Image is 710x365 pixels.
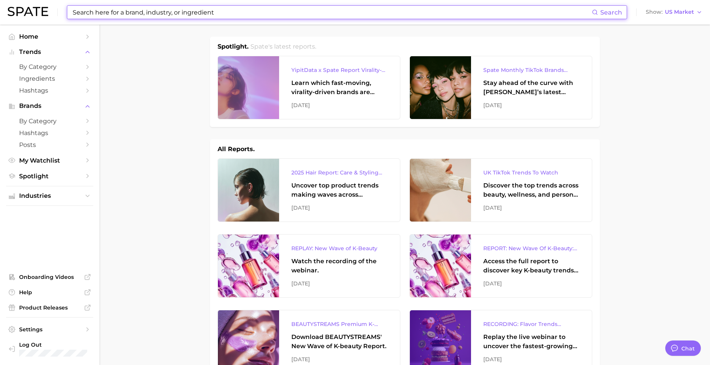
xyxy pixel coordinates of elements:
[644,7,704,17] button: ShowUS Market
[19,129,80,137] span: Hashtags
[483,78,580,97] div: Stay ahead of the curve with [PERSON_NAME]’s latest monthly tracker, spotlighting the fastest-gro...
[6,127,93,139] a: Hashtags
[19,75,80,82] span: Ingredients
[6,190,93,202] button: Industries
[19,289,80,296] span: Help
[483,203,580,212] div: [DATE]
[291,355,388,364] div: [DATE]
[483,65,580,75] div: Spate Monthly TikTok Brands Tracker
[291,244,388,253] div: REPLAY: New Wave of K-Beauty
[483,279,580,288] div: [DATE]
[218,158,400,222] a: 2025 Hair Report: Care & Styling ProductsUncover top product trends making waves across platforms...
[291,257,388,275] div: Watch the recording of the webinar.
[6,324,93,335] a: Settings
[19,141,80,148] span: Posts
[19,103,80,109] span: Brands
[483,244,580,253] div: REPORT: New Wave Of K-Beauty: [GEOGRAPHIC_DATA]’s Trending Innovations In Skincare & Color Cosmetics
[600,9,622,16] span: Search
[409,56,592,119] a: Spate Monthly TikTok Brands TrackerStay ahead of the curve with [PERSON_NAME]’s latest monthly tr...
[19,274,80,280] span: Onboarding Videos
[72,6,592,19] input: Search here for a brand, industry, or ingredient
[218,234,400,298] a: REPLAY: New Wave of K-BeautyWatch the recording of the webinar.[DATE]
[19,117,80,125] span: by Category
[483,101,580,110] div: [DATE]
[291,168,388,177] div: 2025 Hair Report: Care & Styling Products
[19,326,80,333] span: Settings
[483,355,580,364] div: [DATE]
[19,87,80,94] span: Hashtags
[291,101,388,110] div: [DATE]
[6,31,93,42] a: Home
[646,10,663,14] span: Show
[6,170,93,182] a: Spotlight
[483,319,580,329] div: RECORDING: Flavor Trends Decoded - What's New & What's Next According to TikTok & Google
[483,168,580,177] div: UK TikTok Trends To Watch
[6,287,93,298] a: Help
[8,7,48,16] img: SPATE
[665,10,694,14] span: US Market
[291,279,388,288] div: [DATE]
[291,181,388,199] div: Uncover top product trends making waves across platforms — along with key insights into benefits,...
[6,73,93,85] a: Ingredients
[6,46,93,58] button: Trends
[6,115,93,127] a: by Category
[19,49,80,55] span: Trends
[6,302,93,313] a: Product Releases
[6,155,93,166] a: My Watchlist
[483,332,580,351] div: Replay the live webinar to uncover the fastest-growing flavor trends and what they signal about e...
[19,304,80,311] span: Product Releases
[19,157,80,164] span: My Watchlist
[6,61,93,73] a: by Category
[409,234,592,298] a: REPORT: New Wave Of K-Beauty: [GEOGRAPHIC_DATA]’s Trending Innovations In Skincare & Color Cosmet...
[291,78,388,97] div: Learn which fast-moving, virality-driven brands are leading the pack, the risks of viral growth, ...
[6,100,93,112] button: Brands
[19,341,87,348] span: Log Out
[291,203,388,212] div: [DATE]
[218,56,400,119] a: YipitData x Spate Report Virality-Driven Brands Are Taking a Slice of the Beauty PieLearn which f...
[483,181,580,199] div: Discover the top trends across beauty, wellness, and personal care on TikTok [GEOGRAPHIC_DATA].
[19,33,80,40] span: Home
[6,339,93,359] a: Log out. Currently logged in with e-mail rina.brinas@loreal.com.
[483,257,580,275] div: Access the full report to discover key K-beauty trends influencing [DATE] beauty market
[6,139,93,151] a: Posts
[291,319,388,329] div: BEAUTYSTREAMS Premium K-beauty Trends Report
[19,192,80,199] span: Industries
[218,42,249,51] h1: Spotlight.
[19,173,80,180] span: Spotlight
[6,271,93,283] a: Onboarding Videos
[291,65,388,75] div: YipitData x Spate Report Virality-Driven Brands Are Taking a Slice of the Beauty Pie
[19,63,80,70] span: by Category
[250,42,316,51] h2: Spate's latest reports.
[291,332,388,351] div: Download BEAUTYSTREAMS' New Wave of K-beauty Report.
[409,158,592,222] a: UK TikTok Trends To WatchDiscover the top trends across beauty, wellness, and personal care on Ti...
[218,145,255,154] h1: All Reports.
[6,85,93,96] a: Hashtags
